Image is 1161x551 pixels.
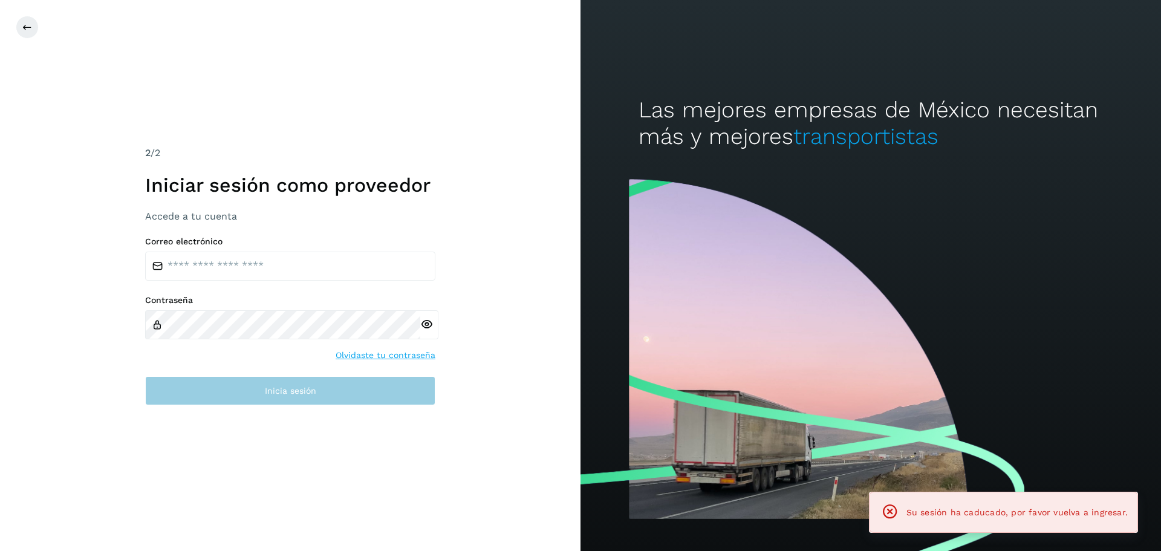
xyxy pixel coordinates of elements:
div: /2 [145,146,435,160]
h2: Las mejores empresas de México necesitan más y mejores [639,97,1103,151]
span: Su sesión ha caducado, por favor vuelva a ingresar. [906,507,1128,517]
span: transportistas [793,123,938,149]
span: 2 [145,147,151,158]
a: Olvidaste tu contraseña [336,349,435,362]
label: Correo electrónico [145,236,435,247]
h1: Iniciar sesión como proveedor [145,174,435,197]
h3: Accede a tu cuenta [145,210,435,222]
span: Inicia sesión [265,386,316,395]
button: Inicia sesión [145,376,435,405]
label: Contraseña [145,295,435,305]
